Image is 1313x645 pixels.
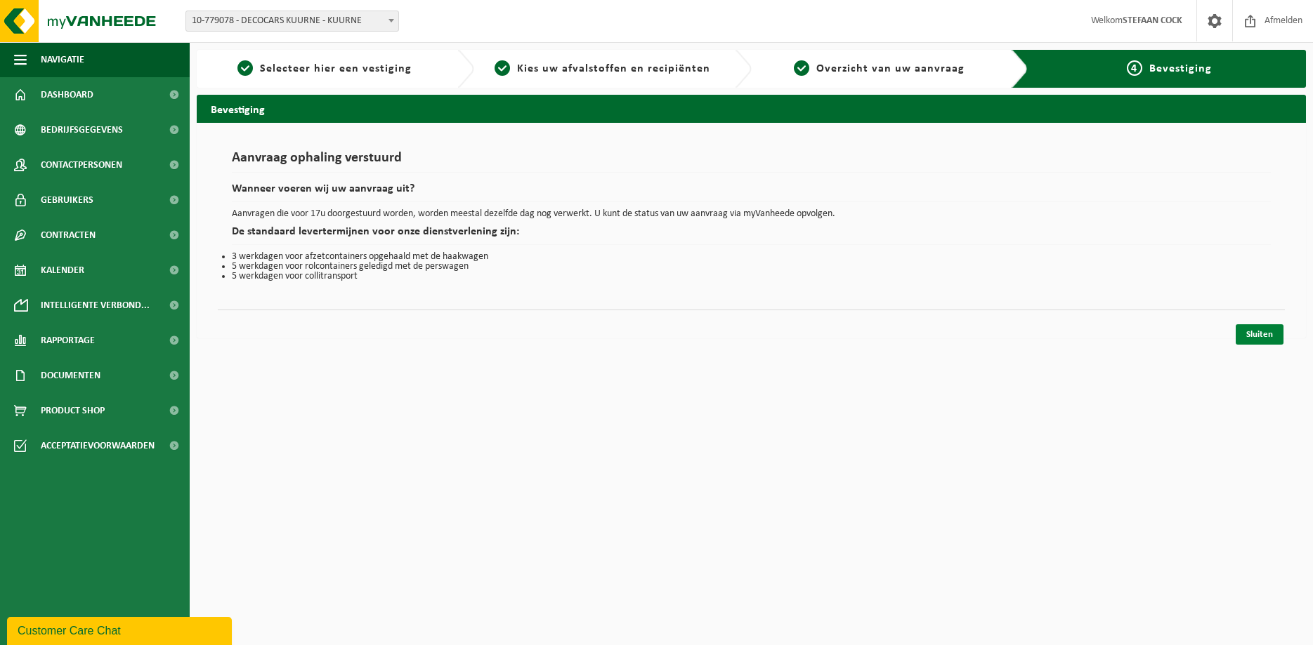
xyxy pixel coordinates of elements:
strong: STEFAAN COCK [1123,15,1182,26]
iframe: chat widget [7,614,235,645]
span: 2 [495,60,510,76]
span: Contracten [41,218,96,253]
span: Bevestiging [1149,63,1212,74]
span: Overzicht van uw aanvraag [816,63,965,74]
a: Sluiten [1236,324,1283,345]
li: 5 werkdagen voor collitransport [232,272,1271,281]
span: Selecteer hier een vestiging [260,63,412,74]
a: 3Overzicht van uw aanvraag [759,60,1001,77]
span: Documenten [41,358,100,393]
span: 4 [1127,60,1142,76]
span: Product Shop [41,393,105,428]
span: Bedrijfsgegevens [41,112,123,147]
span: 3 [794,60,809,76]
span: 10-779078 - DECOCARS KUURNE - KUURNE [186,11,398,31]
h2: Bevestiging [197,95,1306,122]
a: 2Kies uw afvalstoffen en recipiënten [481,60,724,77]
li: 3 werkdagen voor afzetcontainers opgehaald met de haakwagen [232,252,1271,262]
li: 5 werkdagen voor rolcontainers geledigd met de perswagen [232,262,1271,272]
span: 10-779078 - DECOCARS KUURNE - KUURNE [185,11,399,32]
span: 1 [237,60,253,76]
span: Dashboard [41,77,93,112]
span: Navigatie [41,42,84,77]
span: Acceptatievoorwaarden [41,428,155,463]
h2: De standaard levertermijnen voor onze dienstverlening zijn: [232,226,1271,245]
a: 1Selecteer hier een vestiging [204,60,446,77]
span: Kies uw afvalstoffen en recipiënten [517,63,710,74]
span: Intelligente verbond... [41,288,150,323]
h2: Wanneer voeren wij uw aanvraag uit? [232,183,1271,202]
h1: Aanvraag ophaling verstuurd [232,151,1271,173]
span: Contactpersonen [41,147,122,182]
p: Aanvragen die voor 17u doorgestuurd worden, worden meestal dezelfde dag nog verwerkt. U kunt de s... [232,209,1271,219]
span: Kalender [41,253,84,288]
span: Gebruikers [41,182,93,218]
span: Rapportage [41,323,95,358]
